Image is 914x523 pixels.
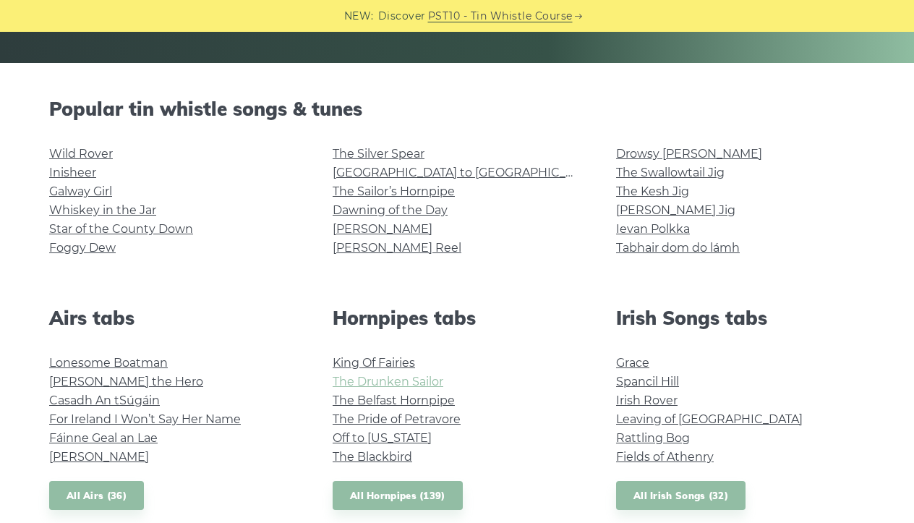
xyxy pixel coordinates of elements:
[333,412,461,426] a: The Pride of Petravore
[49,450,149,464] a: [PERSON_NAME]
[49,431,158,445] a: Fáinne Geal an Lae
[616,166,725,179] a: The Swallowtail Jig
[616,412,803,426] a: Leaving of [GEOGRAPHIC_DATA]
[616,307,865,329] h2: Irish Songs tabs
[49,203,156,217] a: Whiskey in the Jar
[333,375,443,388] a: The Drunken Sailor
[616,431,690,445] a: Rattling Bog
[333,431,432,445] a: Off to [US_STATE]
[616,481,746,511] a: All Irish Songs (32)
[333,222,432,236] a: [PERSON_NAME]
[49,356,168,370] a: Lonesome Boatman
[616,184,689,198] a: The Kesh Jig
[616,222,690,236] a: Ievan Polkka
[49,412,241,426] a: For Ireland I Won’t Say Her Name
[49,375,203,388] a: [PERSON_NAME] the Hero
[333,394,455,407] a: The Belfast Hornpipe
[616,203,735,217] a: [PERSON_NAME] Jig
[333,241,461,255] a: [PERSON_NAME] Reel
[428,8,573,25] a: PST10 - Tin Whistle Course
[616,450,714,464] a: Fields of Athenry
[49,222,193,236] a: Star of the County Down
[344,8,374,25] span: NEW:
[49,147,113,161] a: Wild Rover
[378,8,426,25] span: Discover
[333,147,424,161] a: The Silver Spear
[333,356,415,370] a: King Of Fairies
[333,203,448,217] a: Dawning of the Day
[49,394,160,407] a: Casadh An tSúgáin
[49,184,112,198] a: Galway Girl
[616,394,678,407] a: Irish Rover
[333,166,599,179] a: [GEOGRAPHIC_DATA] to [GEOGRAPHIC_DATA]
[49,481,144,511] a: All Airs (36)
[333,307,581,329] h2: Hornpipes tabs
[49,166,96,179] a: Inisheer
[49,98,865,120] h2: Popular tin whistle songs & tunes
[616,147,762,161] a: Drowsy [PERSON_NAME]
[49,241,116,255] a: Foggy Dew
[49,307,298,329] h2: Airs tabs
[616,241,740,255] a: Tabhair dom do lámh
[333,481,463,511] a: All Hornpipes (139)
[616,356,649,370] a: Grace
[333,450,412,464] a: The Blackbird
[616,375,679,388] a: Spancil Hill
[333,184,455,198] a: The Sailor’s Hornpipe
